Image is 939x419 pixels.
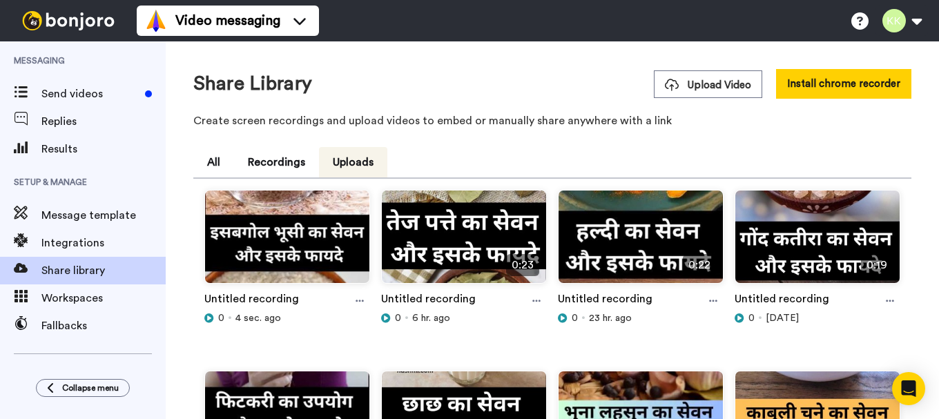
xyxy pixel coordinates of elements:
img: e6241f03-26f7-4335-8a93-83dd389961cc_thumbnail_source_1755661805.jpg [735,191,900,295]
img: vm-color.svg [145,10,167,32]
span: Share library [41,262,166,279]
span: Video messaging [175,11,280,30]
div: 23 hr. ago [558,311,724,325]
button: Uploads [319,147,387,177]
img: c00cb179-d423-4bee-a756-106fa34aba39_thumbnail_source_1755749149.jpg [382,191,546,295]
span: Message template [41,207,166,224]
p: Create screen recordings and upload videos to embed or manually share anywhere with a link [193,113,911,129]
span: 0 [395,311,401,325]
span: 0:19 [861,254,893,276]
span: 0 [748,311,755,325]
button: Collapse menu [36,379,130,397]
h1: Share Library [193,73,312,95]
div: 6 hr. ago [381,311,547,325]
span: Upload Video [665,78,751,92]
div: 4 sec. ago [204,311,370,325]
img: 2b2d6b05-80fe-4027-8fbe-4cac5fab5b01_thumbnail_source_1755771651.jpg [205,191,369,295]
button: Upload Video [654,70,762,98]
span: Results [41,141,166,157]
a: Untitled recording [735,291,829,311]
button: All [193,147,234,177]
span: 0:22 [683,254,716,276]
span: Replies [41,113,166,130]
img: bj-logo-header-white.svg [17,11,120,30]
span: 0:23 [506,254,539,276]
div: Open Intercom Messenger [892,372,925,405]
button: Recordings [234,147,319,177]
img: 86f3e0fc-36b1-4fba-ae7e-13ceec4d295d_thumbnail_source_1755685366.jpg [559,191,723,295]
span: Integrations [41,235,166,251]
div: [DATE] [735,311,900,325]
a: Untitled recording [381,291,476,311]
span: Workspaces [41,290,166,306]
a: Untitled recording [558,291,652,311]
a: Untitled recording [204,291,299,311]
span: Collapse menu [62,382,119,393]
span: Fallbacks [41,318,166,334]
span: 0 [218,311,224,325]
span: Send videos [41,86,139,102]
button: Install chrome recorder [776,69,911,99]
span: 0 [572,311,578,325]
